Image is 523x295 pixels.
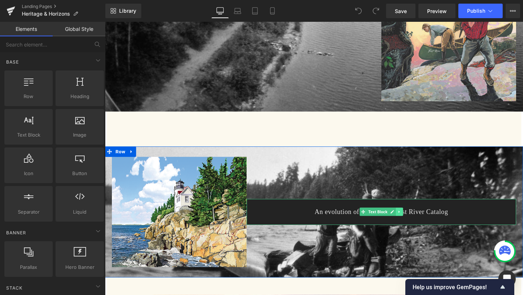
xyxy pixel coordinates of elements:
a: Expand / Collapse [23,131,33,142]
span: Help us improve GemPages! [413,284,498,291]
p: An evolution of the classic Frost River Catalog [156,194,425,206]
span: Text Block [275,195,298,204]
span: Row [7,93,50,100]
span: Stack [5,284,23,291]
span: Base [5,58,20,65]
span: Row [9,131,23,142]
span: Button [58,170,102,177]
span: Separator [7,208,50,216]
button: Undo [351,4,366,18]
span: Text Block [7,131,50,139]
a: Laptop [229,4,246,18]
span: Image [58,131,102,139]
button: More [506,4,520,18]
span: Liquid [58,208,102,216]
a: Global Style [53,22,105,36]
span: Preview [427,7,447,15]
span: Parallax [7,263,50,271]
span: Library [119,8,136,14]
a: Mobile [264,4,281,18]
a: Expand / Collapse [306,195,313,204]
span: Heritage & Horizons [22,11,70,17]
a: Tablet [246,4,264,18]
a: Landing Pages [22,4,105,9]
span: Publish [467,8,485,14]
span: Save [395,7,407,15]
span: Hero Banner [58,263,102,271]
a: New Library [105,4,141,18]
button: Redo [369,4,383,18]
span: Heading [58,93,102,100]
a: Preview [418,4,455,18]
a: Desktop [211,4,229,18]
span: Banner [5,229,27,236]
span: Icon [7,170,50,177]
div: Open Intercom Messenger [498,270,516,288]
button: Publish [458,4,503,18]
button: Show survey - Help us improve GemPages! [413,283,507,291]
